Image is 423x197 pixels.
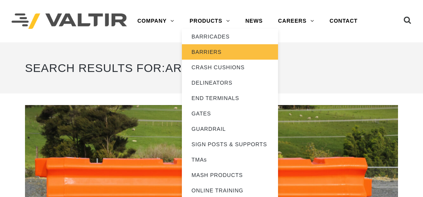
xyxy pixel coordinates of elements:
a: BARRIERS [182,44,278,60]
a: CONTACT [322,13,365,29]
a: TMAs [182,152,278,167]
img: Valtir [12,13,127,29]
a: GATES [182,106,278,121]
h1: Search Results for: [25,54,398,82]
a: CAREERS [270,13,322,29]
a: NEWS [238,13,270,29]
a: PRODUCTS [182,13,238,29]
a: END TERMINALS [182,90,278,106]
a: MASH PRODUCTS [182,167,278,183]
a: GUARDRAIL [182,121,278,137]
span: armo [165,62,201,74]
a: CRASH CUSHIONS [182,60,278,75]
a: COMPANY [130,13,182,29]
a: DELINEATORS [182,75,278,90]
a: BARRICADES [182,29,278,44]
a: SIGN POSTS & SUPPORTS [182,137,278,152]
